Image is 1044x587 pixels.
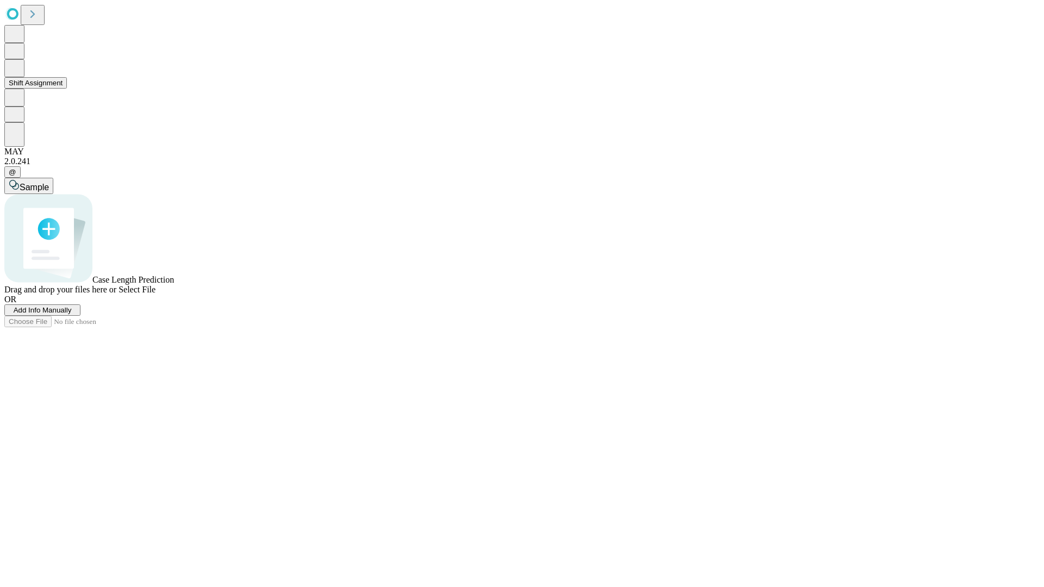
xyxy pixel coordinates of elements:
[92,275,174,284] span: Case Length Prediction
[4,285,116,294] span: Drag and drop your files here or
[119,285,156,294] span: Select File
[20,183,49,192] span: Sample
[14,306,72,314] span: Add Info Manually
[4,166,21,178] button: @
[4,295,16,304] span: OR
[4,77,67,89] button: Shift Assignment
[4,304,80,316] button: Add Info Manually
[4,157,1040,166] div: 2.0.241
[4,178,53,194] button: Sample
[4,147,1040,157] div: MAY
[9,168,16,176] span: @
